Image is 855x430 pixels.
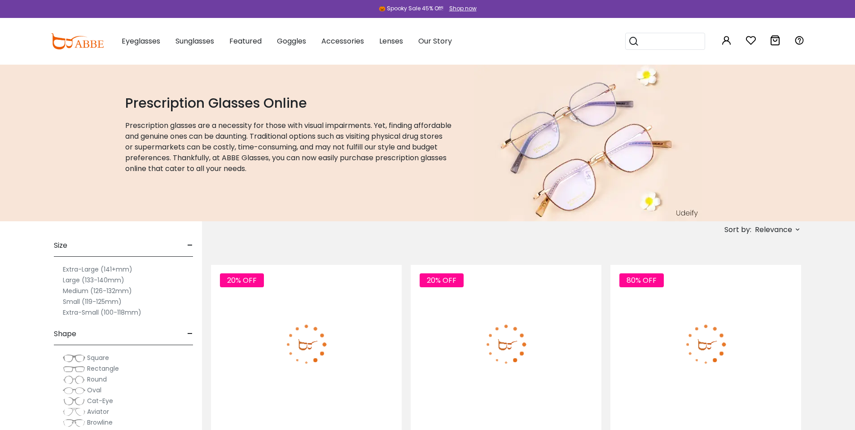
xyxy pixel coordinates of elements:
img: Oval.png [63,386,85,395]
span: 20% OFF [420,273,464,287]
span: Accessories [321,36,364,46]
span: Aviator [87,407,109,416]
span: Shape [54,323,76,345]
span: 80% OFF [619,273,664,287]
label: Medium (126-132mm) [63,285,132,296]
span: - [187,323,193,345]
img: Browline.png [63,418,85,427]
img: Square.png [63,354,85,363]
label: Extra-Small (100-118mm) [63,307,141,318]
img: Rectangle.png [63,364,85,373]
label: Small (119-125mm) [63,296,122,307]
span: - [187,235,193,256]
img: abbeglasses.com [51,33,104,49]
span: Round [87,375,107,384]
span: Cat-Eye [87,396,113,405]
span: Our Story [418,36,452,46]
span: Size [54,235,67,256]
img: Aviator.png [63,408,85,417]
span: 20% OFF [220,273,264,287]
img: Round.png [63,375,85,384]
h1: Prescription Glasses Online [125,95,452,111]
div: Shop now [449,4,477,13]
span: Lenses [379,36,403,46]
span: Square [87,353,109,362]
img: Black Nora - Acetate ,Universal Bridge Fit [411,265,601,424]
span: Featured [229,36,262,46]
p: Prescription glasses are a necessity for those with visual impairments. Yet, finding affordable a... [125,120,452,174]
img: prescription glasses online [474,64,702,221]
img: Blue Hannah - Acetate ,Universal Bridge Fit [610,265,801,424]
label: Extra-Large (141+mm) [63,264,132,275]
span: Rectangle [87,364,119,373]
span: Eyeglasses [122,36,160,46]
label: Large (133-140mm) [63,275,124,285]
img: Cat-Eye.png [63,397,85,406]
a: Shop now [445,4,477,12]
span: Browline [87,418,113,427]
div: 🎃 Spooky Sale 45% Off! [379,4,443,13]
img: Blue Machovec - Acetate ,Universal Bridge Fit [211,265,402,424]
span: Oval [87,386,101,395]
span: Sort by: [724,224,751,235]
span: Goggles [277,36,306,46]
span: Sunglasses [175,36,214,46]
span: Relevance [755,222,792,238]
